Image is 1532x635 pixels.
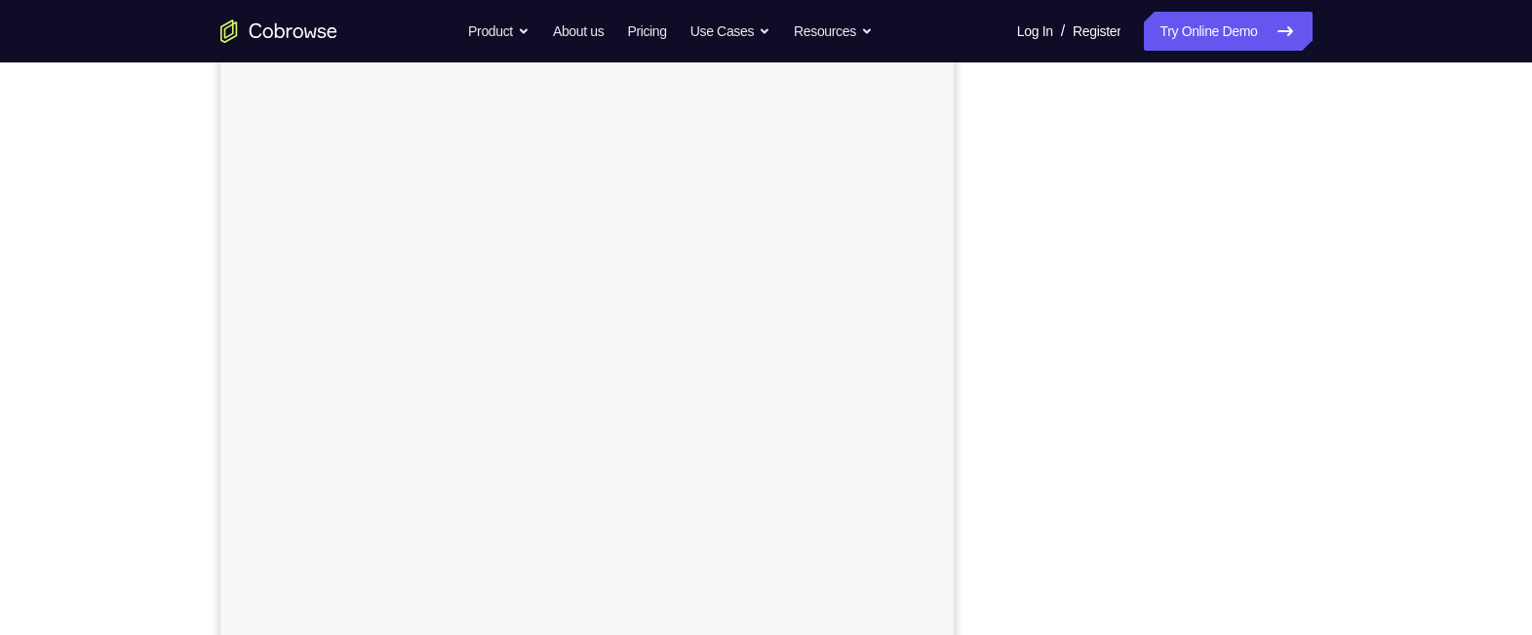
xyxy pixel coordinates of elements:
button: Product [468,12,530,51]
a: Log In [1017,12,1053,51]
a: Register [1073,12,1120,51]
a: About us [553,12,604,51]
a: Go to the home page [220,20,337,43]
a: Try Online Demo [1144,12,1312,51]
button: Use Cases [690,12,770,51]
button: Resources [794,12,873,51]
span: / [1061,20,1065,43]
a: Pricing [627,12,666,51]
